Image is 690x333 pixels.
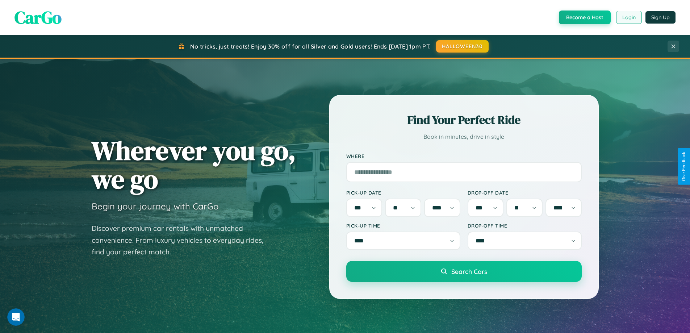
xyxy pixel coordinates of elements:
[7,308,25,326] iframe: Intercom live chat
[92,136,296,193] h1: Wherever you go, we go
[346,261,582,282] button: Search Cars
[346,132,582,142] p: Book in minutes, drive in style
[14,5,62,29] span: CarGo
[346,190,460,196] label: Pick-up Date
[616,11,642,24] button: Login
[190,43,431,50] span: No tricks, just treats! Enjoy 30% off for all Silver and Gold users! Ends [DATE] 1pm PT.
[346,222,460,229] label: Pick-up Time
[346,153,582,159] label: Where
[559,11,611,24] button: Become a Host
[436,40,489,53] button: HALLOWEEN30
[92,201,219,212] h3: Begin your journey with CarGo
[346,112,582,128] h2: Find Your Perfect Ride
[451,267,487,275] span: Search Cars
[468,190,582,196] label: Drop-off Date
[681,152,686,181] div: Give Feedback
[468,222,582,229] label: Drop-off Time
[92,222,273,258] p: Discover premium car rentals with unmatched convenience. From luxury vehicles to everyday rides, ...
[645,11,676,24] button: Sign Up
